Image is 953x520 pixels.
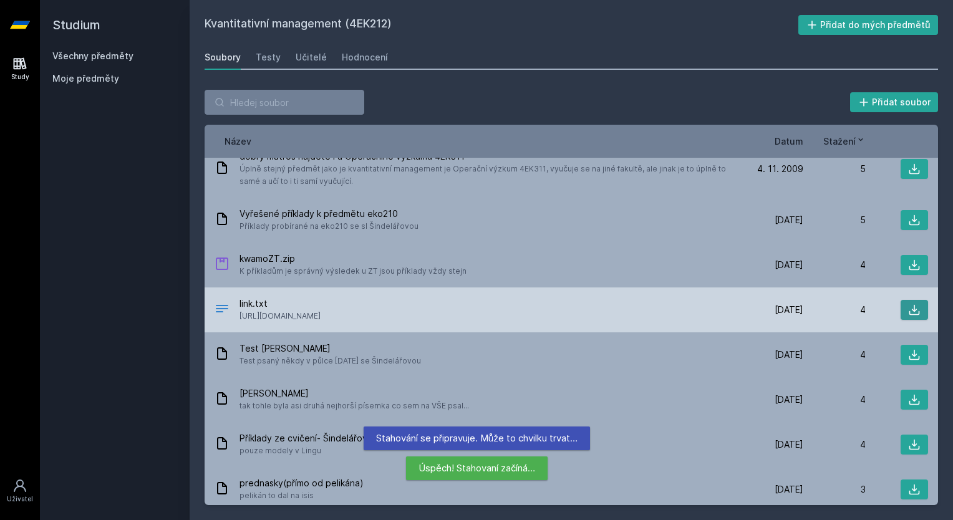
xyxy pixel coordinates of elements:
[239,342,421,355] span: Test [PERSON_NAME]
[803,214,866,226] div: 5
[2,50,37,88] a: Study
[364,426,590,450] div: Stahování se připravuje. Může to chvilku trvat…
[775,349,803,361] span: [DATE]
[775,135,803,148] button: Datum
[757,163,803,175] span: 4. 11. 2009
[803,163,866,175] div: 5
[775,438,803,451] span: [DATE]
[239,355,421,367] span: Test psaný někdy v půlce [DATE] se Šindelářovou
[850,92,939,112] button: Přidat soubor
[775,304,803,316] span: [DATE]
[239,253,467,265] span: kwamoZT.zip
[406,456,548,480] div: Úspěch! Stahovaní začíná…
[2,472,37,510] a: Uživatel
[239,163,736,188] span: Úplně stejný předmět jako je kvantitativní management je Operační výzkum 4EK311, vyučuje se na ji...
[52,51,133,61] a: Všechny předměty
[205,45,241,70] a: Soubory
[215,301,230,319] div: TXT
[205,90,364,115] input: Hledej soubor
[775,214,803,226] span: [DATE]
[775,483,803,496] span: [DATE]
[803,483,866,496] div: 3
[239,489,364,502] span: pelikán to dal na isis
[239,432,372,445] span: Příklady ze cvičení- Šindelářová
[823,135,866,148] button: Stažení
[239,400,469,412] span: tak tohle byla asi druhá nejhorší písemka co sem na VŠE psal...
[239,297,321,310] span: link.txt
[239,265,467,277] span: K příkladům je správný výsledek u ZT jsou příklady vždy stejn
[11,72,29,82] div: Study
[775,393,803,406] span: [DATE]
[803,393,866,406] div: 4
[205,15,798,35] h2: Kvantitativní management (4EK212)
[239,220,418,233] span: Příklady probírané na eko210 se sl Šindelářovou
[239,477,364,489] span: prednasky(přímo od pelikána)
[239,208,418,220] span: Vyřešené příklady k předmětu eko210
[215,256,230,274] div: ZIP
[342,45,388,70] a: Hodnocení
[239,387,469,400] span: [PERSON_NAME]
[239,445,372,457] span: pouze modely v Lingu
[798,15,939,35] button: Přidat do mých předmětů
[803,304,866,316] div: 4
[52,72,119,85] span: Moje předměty
[296,45,327,70] a: Učitelé
[775,259,803,271] span: [DATE]
[803,438,866,451] div: 4
[205,51,241,64] div: Soubory
[225,135,251,148] button: Název
[7,494,33,504] div: Uživatel
[803,259,866,271] div: 4
[803,349,866,361] div: 4
[296,51,327,64] div: Učitelé
[256,51,281,64] div: Testy
[256,45,281,70] a: Testy
[823,135,856,148] span: Stažení
[342,51,388,64] div: Hodnocení
[239,310,321,322] span: [URL][DOMAIN_NAME]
